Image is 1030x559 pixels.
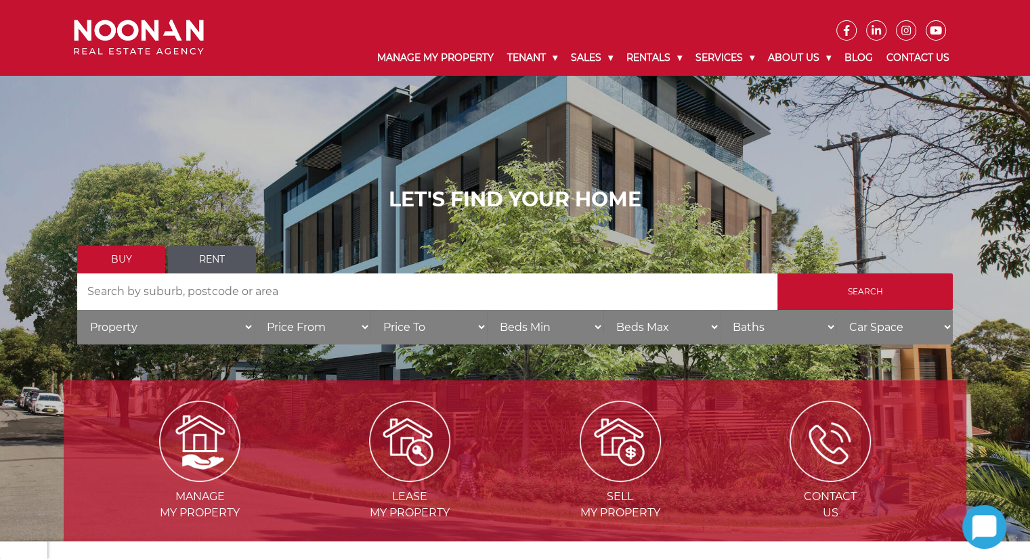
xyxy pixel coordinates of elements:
[500,41,564,75] a: Tenant
[517,434,724,519] a: Sell my property Sellmy Property
[77,246,165,273] a: Buy
[790,401,871,482] img: ICONS
[620,41,689,75] a: Rentals
[761,41,838,75] a: About Us
[880,41,956,75] a: Contact Us
[306,489,513,521] span: Lease my Property
[369,401,450,482] img: Lease my property
[159,401,240,482] img: Manage my Property
[168,246,256,273] a: Rent
[727,489,934,521] span: Contact Us
[689,41,761,75] a: Services
[96,489,303,521] span: Manage my Property
[777,273,953,310] input: Search
[580,401,661,482] img: Sell my property
[727,434,934,519] a: ICONS ContactUs
[74,20,204,55] img: Noonan Real Estate Agency
[306,434,513,519] a: Lease my property Leasemy Property
[96,434,303,519] a: Manage my Property Managemy Property
[517,489,724,521] span: Sell my Property
[838,41,880,75] a: Blog
[370,41,500,75] a: Manage My Property
[564,41,620,75] a: Sales
[77,187,953,212] h1: LET'S FIND YOUR HOME
[77,273,777,310] input: Search by suburb, postcode or area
